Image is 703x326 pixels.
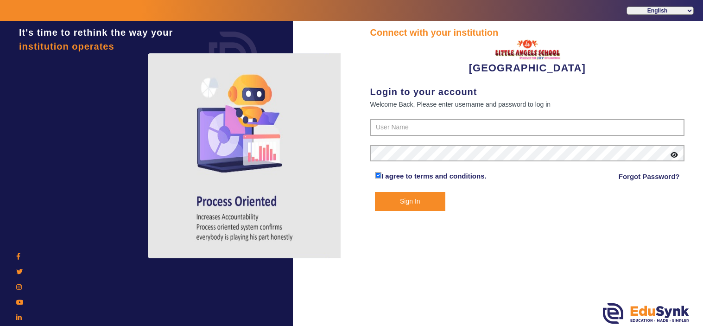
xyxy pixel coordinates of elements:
[381,172,487,180] a: I agree to terms and conditions.
[370,85,684,99] div: Login to your account
[370,99,684,110] div: Welcome Back, Please enter username and password to log in
[148,53,342,258] img: login4.png
[603,303,689,324] img: edusynk.png
[375,192,445,211] button: Sign In
[19,27,173,38] span: It's time to rethink the way your
[19,41,114,51] span: institution operates
[619,171,680,182] a: Forgot Password?
[370,119,684,136] input: User Name
[198,21,268,90] img: login.png
[370,39,684,76] div: [GEOGRAPHIC_DATA]
[493,39,562,60] img: 148785d4-37a3-4db0-a859-892016fb3915
[370,26,684,39] div: Connect with your institution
